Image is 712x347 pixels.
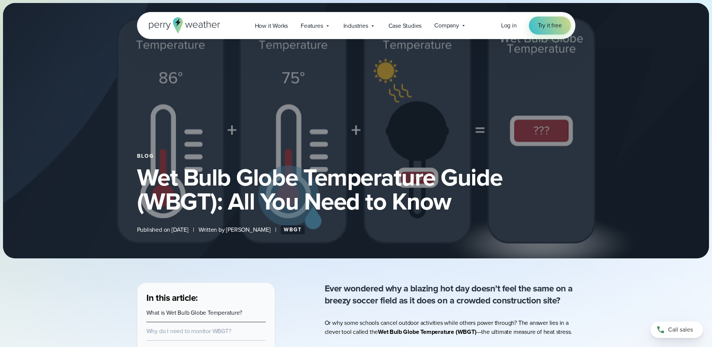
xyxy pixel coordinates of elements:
[650,321,703,338] a: Call sales
[343,21,368,30] span: Industries
[137,225,188,234] span: Published on [DATE]
[146,308,242,317] a: What is Wet Bulb Globe Temperature?
[248,18,295,33] a: How it Works
[538,21,562,30] span: Try it free
[325,318,575,336] p: Or why some schools cancel outdoor activities while others power through? The answer lies in a cl...
[146,292,266,304] h3: In this article:
[325,282,575,306] p: Ever wondered why a blazing hot day doesn’t feel the same on a breezy soccer field as it does on ...
[434,21,459,30] span: Company
[193,225,194,234] span: |
[275,225,276,234] span: |
[529,17,571,35] a: Try it free
[388,21,422,30] span: Case Studies
[378,327,476,336] strong: Wet Bulb Globe Temperature (WBGT)
[137,153,575,159] div: Blog
[137,165,575,213] h1: Wet Bulb Globe Temperature Guide (WBGT): All You Need to Know
[668,325,693,334] span: Call sales
[255,21,288,30] span: How it Works
[501,21,517,30] a: Log in
[301,21,323,30] span: Features
[199,225,271,234] span: Written by [PERSON_NAME]
[281,225,305,234] a: WBGT
[382,18,428,33] a: Case Studies
[146,327,231,335] a: Why do I need to monitor WBGT?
